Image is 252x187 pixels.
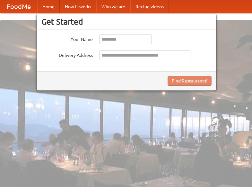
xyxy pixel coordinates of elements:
[168,76,212,86] button: Find Restaurants!
[41,35,93,43] label: Your Name
[96,0,130,13] a: Who we are
[130,0,169,13] a: Recipe videos
[37,0,60,13] a: Home
[0,0,37,13] a: FoodMe
[60,0,96,13] a: How it works
[41,17,212,27] h3: Get Started
[41,51,93,58] label: Delivery Address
